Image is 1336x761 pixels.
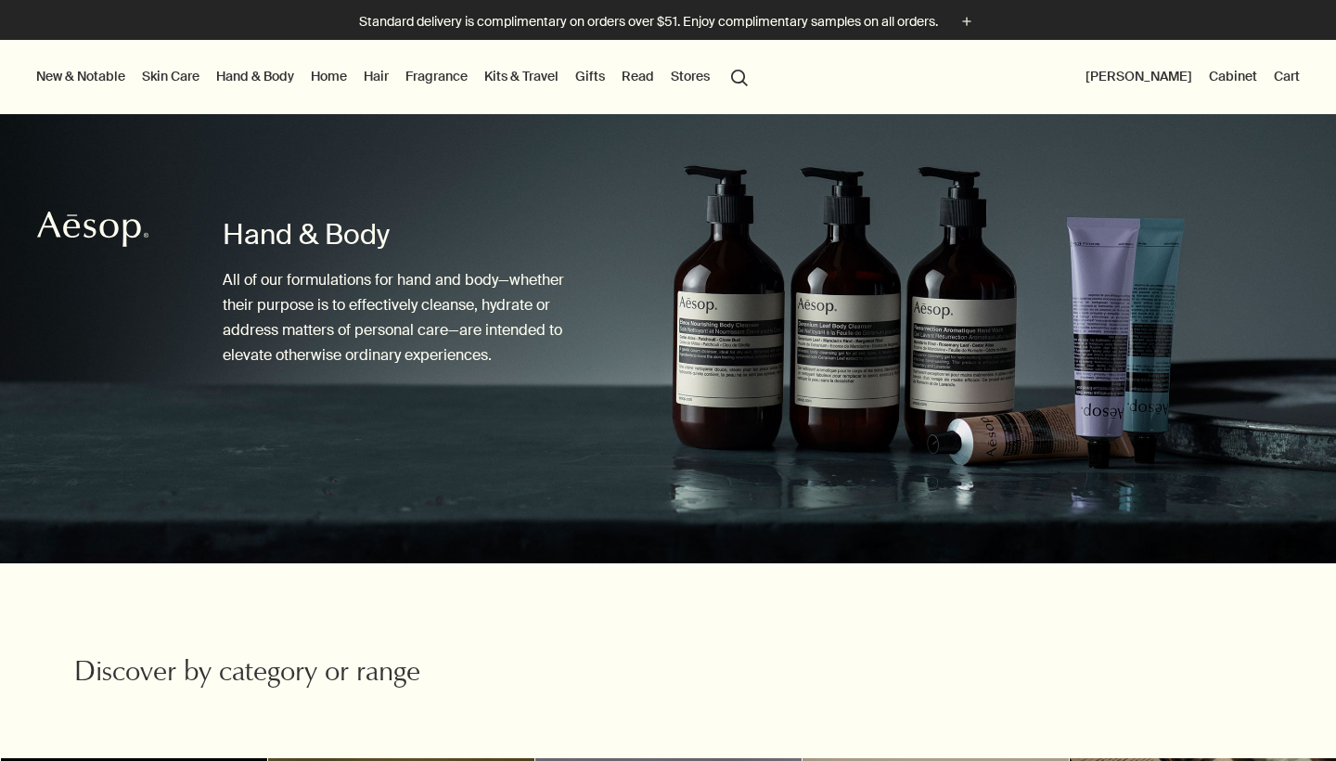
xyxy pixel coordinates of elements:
a: Home [307,64,351,88]
a: Gifts [572,64,609,88]
button: Cart [1270,64,1304,88]
p: All of our formulations for hand and body—whether their purpose is to effectively cleanse, hydrat... [223,267,594,368]
a: Kits & Travel [481,64,562,88]
a: Fragrance [402,64,471,88]
p: Standard delivery is complimentary on orders over $51. Enjoy complimentary samples on all orders. [359,12,938,32]
a: Read [618,64,658,88]
nav: primary [32,40,756,114]
h1: Hand & Body [223,216,594,253]
nav: supplementary [1082,40,1304,114]
button: Stores [667,64,713,88]
a: Hand & Body [212,64,298,88]
a: Cabinet [1205,64,1261,88]
button: [PERSON_NAME] [1082,64,1196,88]
a: Hair [360,64,392,88]
h2: Discover by category or range [74,656,470,693]
a: Aesop [32,206,153,257]
a: Skin Care [138,64,203,88]
svg: Aesop [37,211,148,248]
button: Standard delivery is complimentary on orders over $51. Enjoy complimentary samples on all orders. [359,11,977,32]
button: New & Notable [32,64,129,88]
button: Open search [723,58,756,94]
